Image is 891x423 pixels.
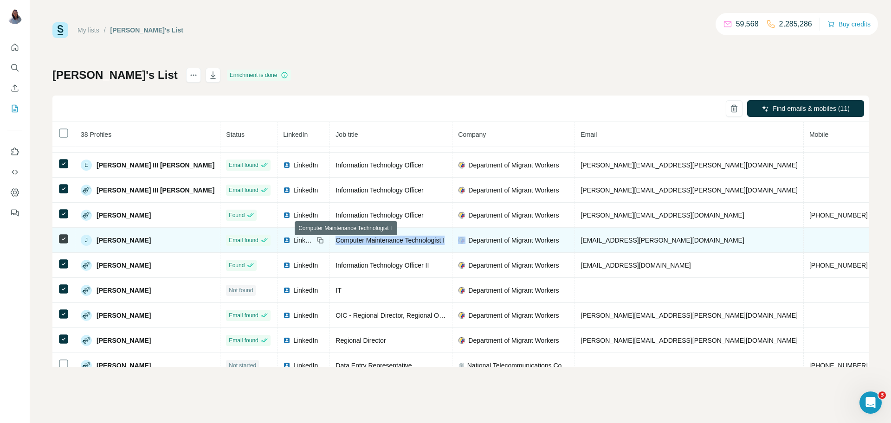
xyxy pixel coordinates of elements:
[468,211,559,220] span: Department of Migrant Workers
[336,161,423,169] span: Information Technology Officer
[581,186,798,194] span: [PERSON_NAME][EMAIL_ADDRESS][PERSON_NAME][DOMAIN_NAME]
[7,80,22,96] button: Enrich CSV
[97,186,214,195] span: [PERSON_NAME] III [PERSON_NAME]
[229,161,258,169] span: Email found
[97,311,151,320] span: [PERSON_NAME]
[283,312,291,319] img: LinkedIn logo
[809,131,828,138] span: Mobile
[52,22,68,38] img: Surfe Logo
[458,211,465,219] img: company-logo
[229,286,253,295] span: Not found
[104,26,106,35] li: /
[827,18,871,31] button: Buy credits
[336,362,412,369] span: Data Entry Representative
[336,337,386,344] span: Regional Director
[747,100,864,117] button: Find emails & mobiles (11)
[809,362,868,369] span: [PHONE_NUMBER]
[81,185,92,196] img: Avatar
[97,286,151,295] span: [PERSON_NAME]
[293,186,318,195] span: LinkedIn
[336,131,358,138] span: Job title
[336,262,429,269] span: Information Technology Officer II
[468,286,559,295] span: Department of Migrant Workers
[809,262,868,269] span: [PHONE_NUMBER]
[227,70,291,81] div: Enrichment is done
[229,211,245,219] span: Found
[7,39,22,56] button: Quick start
[283,262,291,269] img: LinkedIn logo
[468,236,559,245] span: Department of Migrant Workers
[581,237,744,244] span: [EMAIL_ADDRESS][PERSON_NAME][DOMAIN_NAME]
[293,286,318,295] span: LinkedIn
[293,211,318,220] span: LinkedIn
[81,210,92,221] img: Avatar
[283,287,291,294] img: LinkedIn logo
[226,131,245,138] span: Status
[336,287,341,294] span: IT
[7,59,22,76] button: Search
[97,361,151,370] span: [PERSON_NAME]
[468,186,559,195] span: Department of Migrant Workers
[458,287,465,294] img: company-logo
[81,310,92,321] img: Avatar
[97,160,214,170] span: [PERSON_NAME] III [PERSON_NAME]
[7,143,22,160] button: Use Surfe on LinkedIn
[52,68,178,83] h1: [PERSON_NAME]'s List
[336,312,472,319] span: OIC - Regional Director, Regional Office No. VII
[859,391,882,414] iframe: Intercom live chat
[458,312,465,319] img: company-logo
[229,261,245,269] span: Found
[283,337,291,344] img: LinkedIn logo
[283,211,291,219] img: LinkedIn logo
[283,131,308,138] span: LinkedIn
[7,100,22,117] button: My lists
[458,161,465,169] img: company-logo
[458,262,465,269] img: company-logo
[736,19,759,30] p: 59,568
[468,311,559,320] span: Department of Migrant Workers
[293,361,318,370] span: LinkedIn
[97,211,151,220] span: [PERSON_NAME]
[458,186,465,194] img: company-logo
[97,236,151,245] span: [PERSON_NAME]
[229,186,258,194] span: Email found
[229,311,258,320] span: Email found
[581,161,798,169] span: [PERSON_NAME][EMAIL_ADDRESS][PERSON_NAME][DOMAIN_NAME]
[581,337,798,344] span: [PERSON_NAME][EMAIL_ADDRESS][PERSON_NAME][DOMAIN_NAME]
[283,161,291,169] img: LinkedIn logo
[81,360,92,371] img: Avatar
[336,237,445,244] span: Computer Maintenance Technologist I
[283,237,291,244] img: LinkedIn logo
[581,211,744,219] span: [PERSON_NAME][EMAIL_ADDRESS][DOMAIN_NAME]
[229,336,258,345] span: Email found
[229,236,258,244] span: Email found
[293,311,318,320] span: LinkedIn
[7,184,22,201] button: Dashboard
[81,131,111,138] span: 38 Profiles
[581,262,691,269] span: [EMAIL_ADDRESS][DOMAIN_NAME]
[81,285,92,296] img: Avatar
[293,336,318,345] span: LinkedIn
[581,131,597,138] span: Email
[7,164,22,180] button: Use Surfe API
[293,160,318,170] span: LinkedIn
[81,335,92,346] img: Avatar
[878,391,886,399] span: 3
[110,26,183,35] div: [PERSON_NAME]'s List
[81,260,92,271] img: Avatar
[336,186,423,194] span: Information Technology Officer
[809,211,868,219] span: [PHONE_NUMBER]
[97,261,151,270] span: [PERSON_NAME]
[7,205,22,221] button: Feedback
[293,261,318,270] span: LinkedIn
[186,68,201,83] button: actions
[468,336,559,345] span: Department of Migrant Workers
[77,26,99,34] a: My lists
[97,336,151,345] span: [PERSON_NAME]
[81,160,92,171] div: E
[773,104,850,113] span: Find emails & mobiles (11)
[458,237,465,244] img: company-logo
[458,131,486,138] span: Company
[293,236,314,245] span: LinkedIn
[283,362,291,369] img: LinkedIn logo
